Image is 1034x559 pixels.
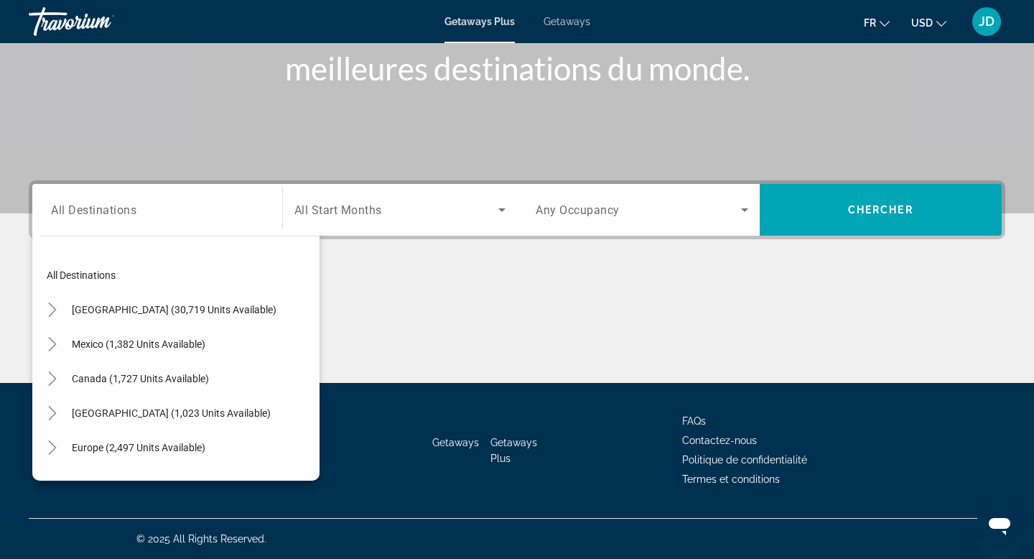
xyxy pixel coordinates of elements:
[977,502,1023,548] iframe: Bouton de lancement de la fenêtre de messagerie
[444,16,515,27] a: Getaways Plus
[248,12,786,87] h1: Vous aider à trouver et à réserver les meilleures destinations du monde.
[39,297,65,323] button: Toggle United States (30,719 units available)
[682,415,706,427] a: FAQs
[65,435,213,461] button: Europe (2,497 units available)
[682,454,807,466] a: Politique de confidentialité
[39,470,65,495] button: Toggle Australia (215 units available)
[848,204,913,216] span: Chercher
[864,12,890,33] button: Change language
[979,14,995,29] span: JD
[911,17,933,29] span: USD
[136,533,266,545] span: © 2025 All Rights Reserved.
[968,6,1005,37] button: User Menu
[682,435,757,446] a: Contactez-nous
[72,338,205,350] span: Mexico (1,382 units available)
[72,373,209,384] span: Canada (1,727 units available)
[65,331,213,357] button: Mexico (1,382 units available)
[39,366,65,392] button: Toggle Canada (1,727 units available)
[51,203,136,216] span: All Destinations
[39,401,65,426] button: Toggle Caribbean & Atlantic Islands (1,023 units available)
[39,435,65,461] button: Toggle Europe (2,497 units available)
[544,16,590,27] a: Getaways
[490,437,537,464] a: Getaways Plus
[32,184,1002,236] div: Search widget
[65,297,284,323] button: [GEOGRAPHIC_DATA] (30,719 units available)
[536,203,620,217] span: Any Occupancy
[72,407,271,419] span: [GEOGRAPHIC_DATA] (1,023 units available)
[39,332,65,357] button: Toggle Mexico (1,382 units available)
[911,12,946,33] button: Change currency
[864,17,876,29] span: fr
[72,304,276,315] span: [GEOGRAPHIC_DATA] (30,719 units available)
[65,400,278,426] button: [GEOGRAPHIC_DATA] (1,023 units available)
[65,366,216,392] button: Canada (1,727 units available)
[682,473,780,485] a: Termes et conditions
[39,262,320,288] button: All destinations
[65,469,213,495] button: Australia (215 units available)
[29,3,172,40] a: Travorium
[72,442,205,453] span: Europe (2,497 units available)
[47,269,116,281] span: All destinations
[294,203,382,217] span: All Start Months
[760,184,1002,236] button: Chercher
[432,437,479,448] a: Getaways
